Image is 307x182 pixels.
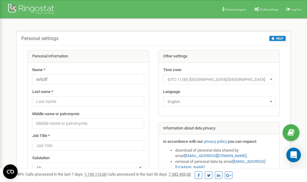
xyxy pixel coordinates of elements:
[204,139,227,144] a: privacy policy
[32,140,144,151] input: Job Title
[163,96,275,107] span: English
[175,148,275,159] li: download of personal data shared by email ,
[34,163,142,172] span: Mr.
[159,50,280,63] div: Other settings
[163,74,275,84] span: (UTC-11:00) Pacific/Midway
[32,155,50,161] label: Salutation
[163,67,181,73] label: Time zone
[32,89,53,95] label: Last name *
[286,148,301,162] div: Open Intercom Messenger
[165,98,273,106] span: English
[228,139,257,144] strong: you can request:
[32,67,45,73] label: Name *
[21,36,58,41] h5: Personal settings
[3,164,18,179] button: Open CMP widget
[32,162,144,173] span: Mr.
[32,118,144,129] input: Middle name or patronymic
[291,8,301,11] span: Log Out
[225,8,246,11] span: Referral program
[269,36,286,41] button: HELP
[107,172,191,177] span: Calls processed in the last 30 days :
[169,172,191,177] u: 7 382 453,00
[175,159,275,170] li: removal of personal data by email ,
[28,50,149,63] div: Personal information
[185,153,246,158] a: [EMAIL_ADDRESS][DOMAIN_NAME]
[159,122,280,135] div: Information about data privacy
[32,133,50,139] label: Job Title *
[32,96,144,107] input: Last name
[163,89,180,95] label: Language
[165,75,273,84] span: (UTC-11:00) Pacific/Midway
[32,111,80,117] label: Middle name or patronymic
[163,139,203,144] strong: In accordance with our
[85,172,106,177] u: 1 745 115,00
[25,172,106,177] span: Calls processed in the last 7 days :
[260,8,278,11] span: Profile settings
[32,74,144,84] input: Name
